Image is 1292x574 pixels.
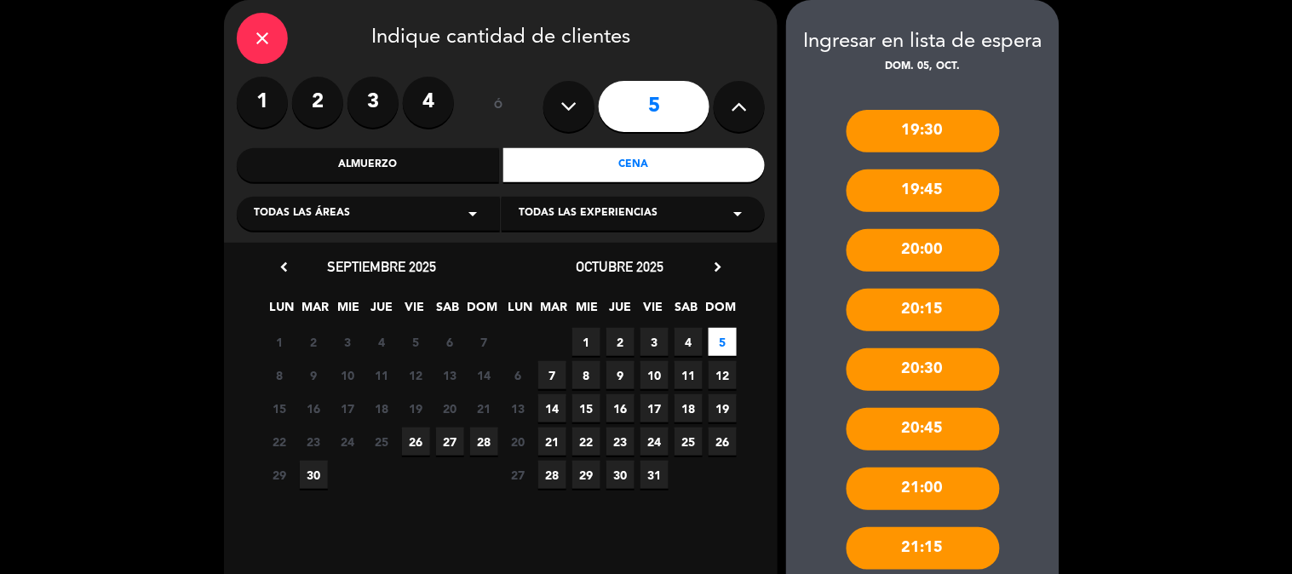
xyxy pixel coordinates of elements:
[847,229,1000,272] div: 20:00
[675,428,703,456] span: 25
[468,297,496,325] span: DOM
[292,77,343,128] label: 2
[252,28,273,49] i: close
[572,361,600,389] span: 8
[503,148,766,182] div: Cena
[640,461,669,489] span: 31
[673,297,701,325] span: SAB
[572,428,600,456] span: 22
[847,169,1000,212] div: 19:45
[504,361,532,389] span: 6
[538,394,566,422] span: 14
[727,204,748,224] i: arrow_drop_down
[507,297,535,325] span: LUN
[327,258,436,275] span: septiembre 2025
[266,394,294,422] span: 15
[335,297,363,325] span: MIE
[572,394,600,422] span: 15
[300,428,328,456] span: 23
[640,361,669,389] span: 10
[706,297,734,325] span: DOM
[470,394,498,422] span: 21
[368,361,396,389] span: 11
[471,77,526,136] div: ó
[266,461,294,489] span: 29
[300,361,328,389] span: 9
[606,328,635,356] span: 2
[402,394,430,422] span: 19
[368,328,396,356] span: 4
[606,461,635,489] span: 30
[504,394,532,422] span: 13
[675,328,703,356] span: 4
[640,428,669,456] span: 24
[436,394,464,422] span: 20
[640,328,669,356] span: 3
[436,328,464,356] span: 6
[538,361,566,389] span: 7
[334,328,362,356] span: 3
[606,394,635,422] span: 16
[847,468,1000,510] div: 21:00
[847,408,1000,451] div: 20:45
[334,361,362,389] span: 10
[504,428,532,456] span: 20
[401,297,429,325] span: VIE
[347,77,399,128] label: 3
[470,428,498,456] span: 28
[334,394,362,422] span: 17
[300,328,328,356] span: 2
[606,428,635,456] span: 23
[577,258,664,275] span: octubre 2025
[786,59,1059,76] div: dom. 05, oct.
[540,297,568,325] span: MAR
[462,204,483,224] i: arrow_drop_down
[847,527,1000,570] div: 21:15
[334,428,362,456] span: 24
[368,297,396,325] span: JUE
[436,428,464,456] span: 27
[403,77,454,128] label: 4
[368,394,396,422] span: 18
[470,361,498,389] span: 14
[606,297,635,325] span: JUE
[847,110,1000,152] div: 19:30
[709,428,737,456] span: 26
[470,328,498,356] span: 7
[538,428,566,456] span: 21
[675,361,703,389] span: 11
[786,26,1059,59] div: Ingresar en lista de espera
[275,258,293,276] i: chevron_left
[572,461,600,489] span: 29
[675,394,703,422] span: 18
[709,361,737,389] span: 12
[266,428,294,456] span: 22
[572,328,600,356] span: 1
[709,328,737,356] span: 5
[847,289,1000,331] div: 20:15
[640,297,668,325] span: VIE
[266,328,294,356] span: 1
[301,297,330,325] span: MAR
[640,394,669,422] span: 17
[300,461,328,489] span: 30
[606,361,635,389] span: 9
[847,348,1000,391] div: 20:30
[268,297,296,325] span: LUN
[237,77,288,128] label: 1
[300,394,328,422] span: 16
[434,297,462,325] span: SAB
[709,258,726,276] i: chevron_right
[709,394,737,422] span: 19
[368,428,396,456] span: 25
[538,461,566,489] span: 28
[402,428,430,456] span: 26
[402,328,430,356] span: 5
[436,361,464,389] span: 13
[254,205,350,222] span: Todas las áreas
[402,361,430,389] span: 12
[237,148,499,182] div: Almuerzo
[504,461,532,489] span: 27
[237,13,765,64] div: Indique cantidad de clientes
[519,205,657,222] span: Todas las experiencias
